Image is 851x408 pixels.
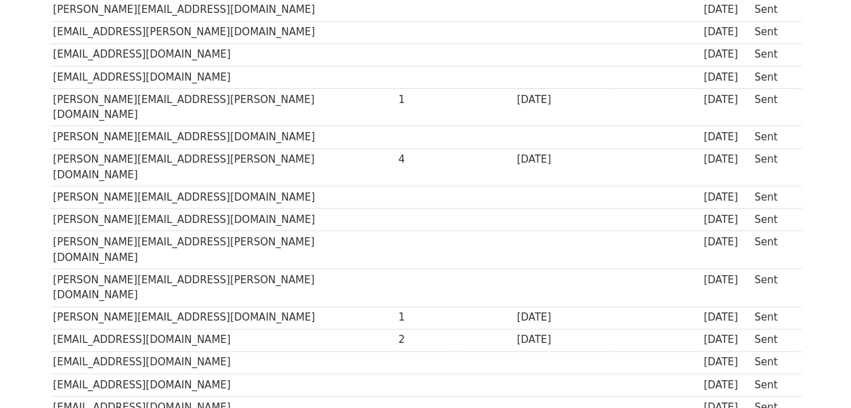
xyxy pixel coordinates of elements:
td: [EMAIL_ADDRESS][DOMAIN_NAME] [50,329,395,351]
td: Sent [751,66,794,88]
td: Sent [751,186,794,209]
div: [DATE] [703,310,748,325]
td: [EMAIL_ADDRESS][DOMAIN_NAME] [50,351,395,373]
td: Sent [751,373,794,396]
div: [DATE] [703,47,748,62]
td: Sent [751,88,794,126]
td: [EMAIL_ADDRESS][DOMAIN_NAME] [50,373,395,396]
td: Sent [751,43,794,66]
td: [PERSON_NAME][EMAIL_ADDRESS][PERSON_NAME][DOMAIN_NAME] [50,148,395,186]
td: Sent [751,148,794,186]
div: [DATE] [703,129,748,145]
td: [PERSON_NAME][EMAIL_ADDRESS][DOMAIN_NAME] [50,306,395,329]
div: [DATE] [703,234,748,250]
div: [DATE] [517,152,605,167]
td: [PERSON_NAME][EMAIL_ADDRESS][PERSON_NAME][DOMAIN_NAME] [50,231,395,269]
div: 1 [398,310,452,325]
div: [DATE] [517,92,605,108]
div: [DATE] [703,212,748,228]
div: [DATE] [703,190,748,205]
td: Sent [751,329,794,351]
td: Sent [751,126,794,148]
div: [DATE] [517,332,605,348]
td: [EMAIL_ADDRESS][DOMAIN_NAME] [50,66,395,88]
div: [DATE] [703,378,748,393]
div: [DATE] [703,332,748,348]
div: [DATE] [703,24,748,40]
div: [DATE] [703,92,748,108]
div: 2 [398,332,452,348]
div: [DATE] [703,354,748,370]
td: [EMAIL_ADDRESS][PERSON_NAME][DOMAIN_NAME] [50,21,395,43]
td: Sent [751,21,794,43]
td: [EMAIL_ADDRESS][DOMAIN_NAME] [50,43,395,66]
div: 1 [398,92,452,108]
td: [PERSON_NAME][EMAIL_ADDRESS][DOMAIN_NAME] [50,186,395,209]
iframe: Chat Widget [783,343,851,408]
td: [PERSON_NAME][EMAIL_ADDRESS][DOMAIN_NAME] [50,209,395,231]
div: [DATE] [517,310,605,325]
td: Sent [751,231,794,269]
div: [DATE] [703,2,748,18]
td: [PERSON_NAME][EMAIL_ADDRESS][PERSON_NAME][DOMAIN_NAME] [50,88,395,126]
td: Sent [751,268,794,306]
div: [DATE] [703,70,748,85]
div: [DATE] [703,272,748,288]
td: Sent [751,306,794,329]
div: [DATE] [703,152,748,167]
div: 4 [398,152,452,167]
td: Sent [751,351,794,373]
td: [PERSON_NAME][EMAIL_ADDRESS][PERSON_NAME][DOMAIN_NAME] [50,268,395,306]
td: Sent [751,209,794,231]
td: [PERSON_NAME][EMAIL_ADDRESS][DOMAIN_NAME] [50,126,395,148]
